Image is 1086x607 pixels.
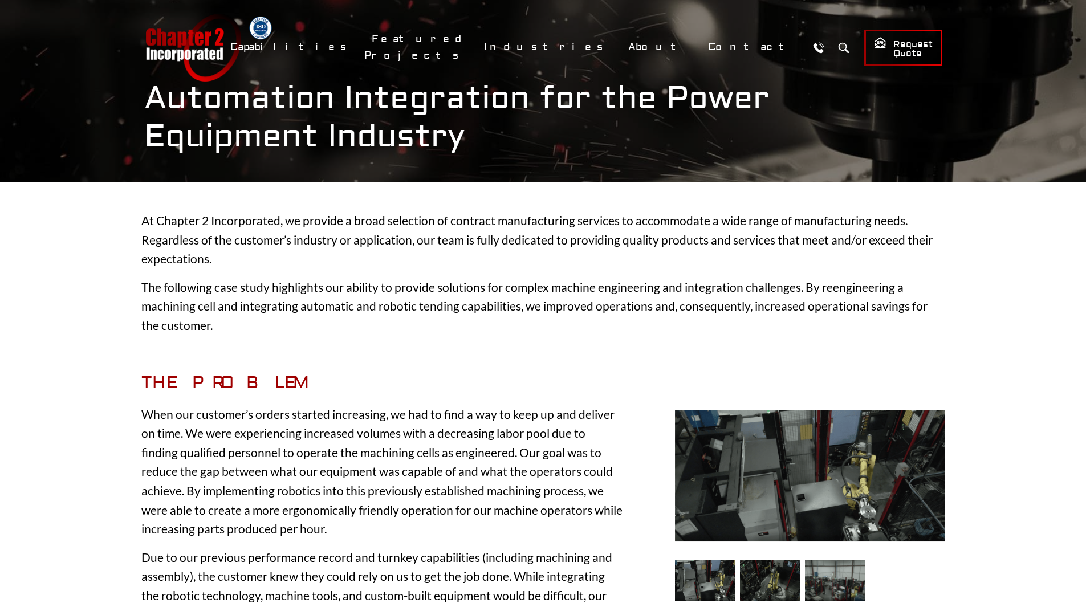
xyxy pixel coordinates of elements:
h1: Automation Integration for the Power Equipment Industry [144,79,942,156]
a: Request Quote [864,30,942,66]
a: Industries [477,35,615,59]
a: Capabilities [223,35,359,59]
a: Call Us [808,37,829,58]
h3: The Problem [141,373,624,393]
p: The following case study highlights our ability to provide solutions for complex machine engineer... [141,278,945,335]
p: At Chapter 2 Incorporated, we provide a broad selection of contract manufacturing services to acc... [141,211,945,268]
a: Featured Projects [364,27,471,68]
a: Chapter 2 Incorporated [144,14,241,82]
button: Search [833,37,855,58]
a: About [621,35,695,59]
a: Contact [701,35,803,59]
p: When our customer’s orders started increasing, we had to find a way to keep up and deliver on tim... [141,405,624,539]
span: Request Quote [874,36,933,60]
